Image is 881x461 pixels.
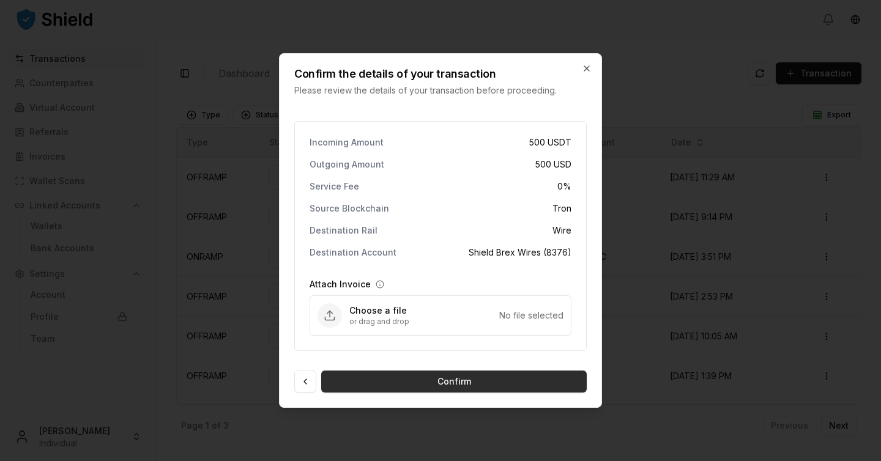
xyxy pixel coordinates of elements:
[552,202,571,215] span: Tron
[310,226,377,235] p: Destination Rail
[310,182,359,191] p: Service Fee
[349,317,499,326] p: or drag and drop
[310,138,384,147] p: Incoming Amount
[321,371,587,393] button: Confirm
[294,68,562,79] h2: Confirm the details of your transaction
[310,160,384,169] p: Outgoing Amount
[349,304,499,317] p: Choose a file
[499,309,563,322] div: No file selected
[310,295,571,336] div: Upload Attach Invoice
[310,204,389,213] p: Source Blockchain
[535,158,571,171] span: 500 USD
[557,180,571,193] span: 0 %
[529,136,571,149] span: 500 USDT
[469,246,571,259] span: Shield Brex Wires (8376)
[310,248,396,257] p: Destination Account
[294,84,562,97] p: Please review the details of your transaction before proceeding.
[552,224,571,237] span: Wire
[310,278,371,290] label: Attach Invoice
